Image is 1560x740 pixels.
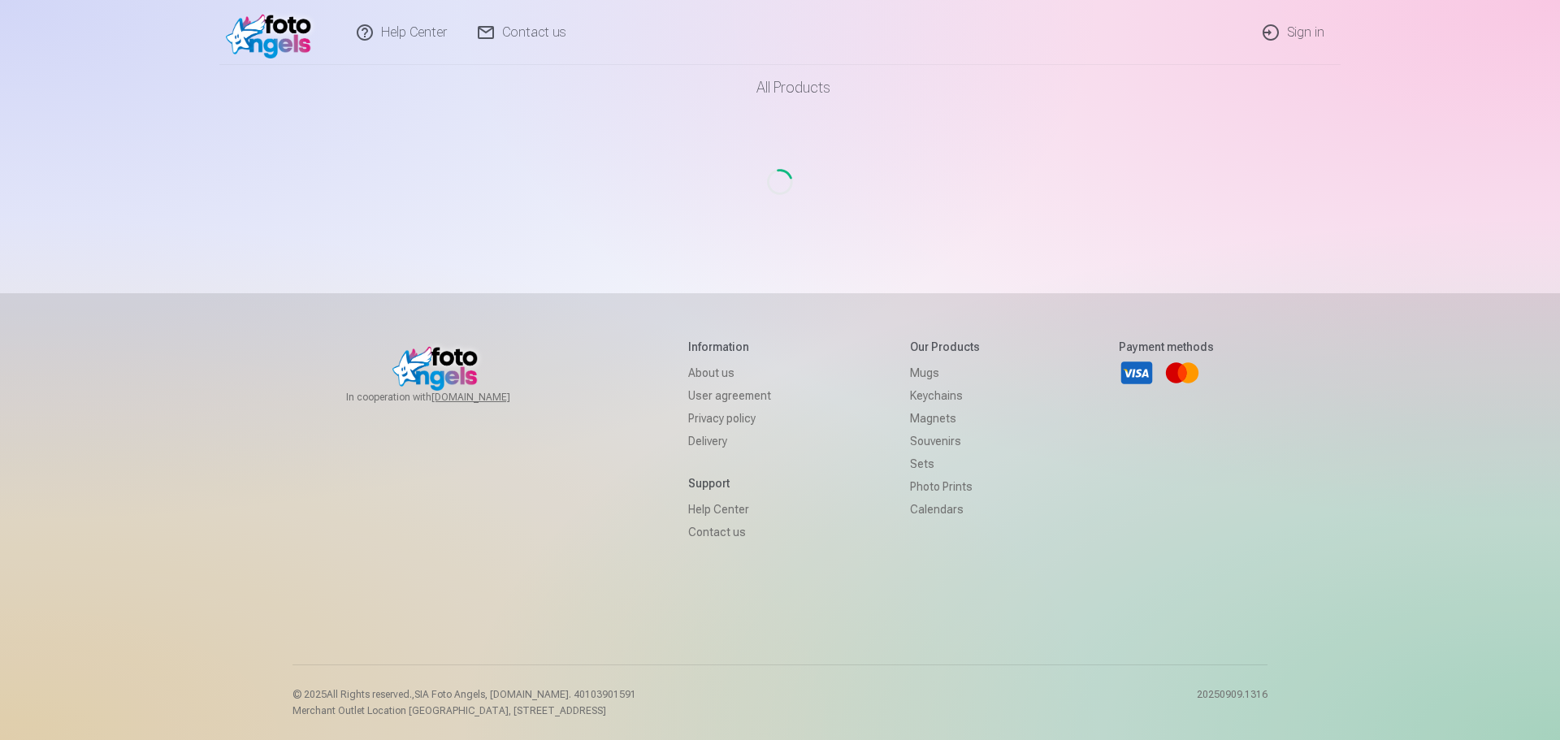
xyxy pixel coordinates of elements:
span: SIA Foto Angels, [DOMAIN_NAME]. 40103901591 [414,689,636,700]
p: Merchant Outlet Location [GEOGRAPHIC_DATA], [STREET_ADDRESS] [292,704,636,717]
a: Sets [910,452,980,475]
a: Souvenirs [910,430,980,452]
p: © 2025 All Rights reserved. , [292,688,636,701]
h5: Payment methods [1119,339,1214,355]
a: Keychains [910,384,980,407]
a: Calendars [910,498,980,521]
h5: Information [688,339,771,355]
p: 20250909.1316 [1197,688,1267,717]
h5: Support [688,475,771,491]
a: Mastercard [1164,355,1200,391]
img: /v1 [226,6,319,58]
a: Magnets [910,407,980,430]
a: [DOMAIN_NAME] [431,391,549,404]
a: Mugs [910,361,980,384]
h5: Our products [910,339,980,355]
a: Visa [1119,355,1155,391]
a: User agreement [688,384,771,407]
a: About us [688,361,771,384]
a: Delivery [688,430,771,452]
span: In cooperation with [346,391,549,404]
a: All products [711,65,850,110]
a: Contact us [688,521,771,543]
a: Help Center [688,498,771,521]
a: Photo prints [910,475,980,498]
a: Privacy policy [688,407,771,430]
